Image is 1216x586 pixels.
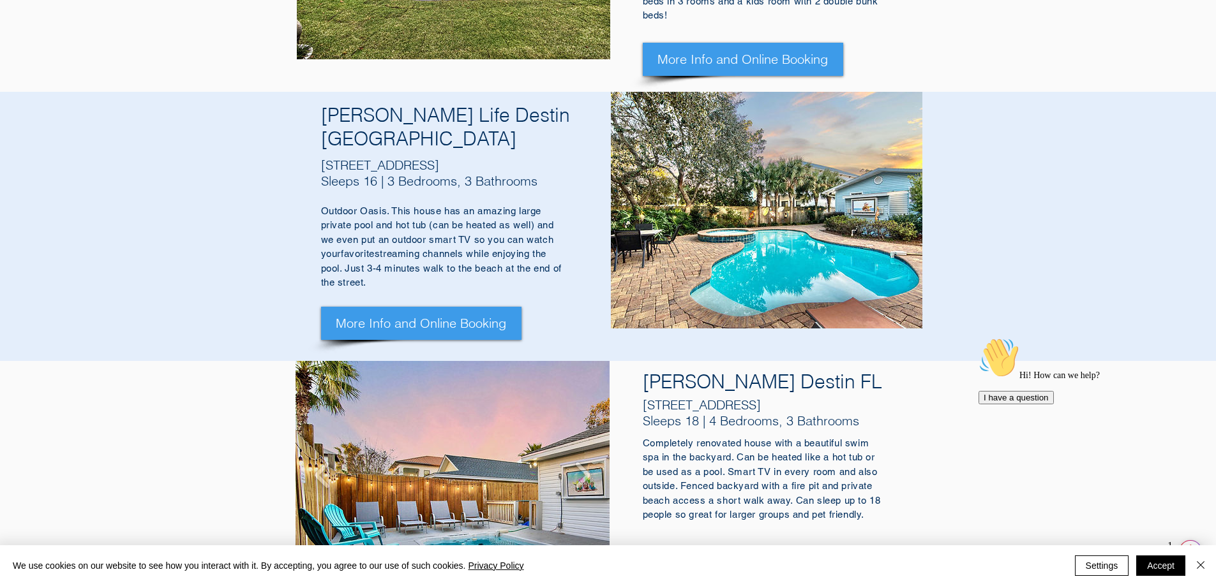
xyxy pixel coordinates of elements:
h5: Sleeps 16 | 3 Bedrooms, 3 Bathrooms [321,173,548,189]
iframe: chat widget [973,332,1203,529]
button: Accept [1136,555,1185,576]
span: We use cookies on our website to see how you interact with it. By accepting, you agree to our use... [13,560,524,571]
h5: [STREET_ADDRESS] [321,157,548,173]
a: More Info and Online Booking [321,307,522,340]
div: Slide show gallery [611,92,922,328]
iframe: chat widget [1162,535,1203,573]
span: More Info and Online Booking [657,50,828,68]
h4: [PERSON_NAME] Destin FL [643,369,885,395]
h5: Sleeps 18 | 4 Bedrooms, 3 Bathrooms [643,413,874,429]
span: Outdoor Oasis. This house has an amazing large private pool and hot tub (can be heated as well) a... [321,205,554,260]
span: Hi! How can we help? [5,38,126,48]
img: :wave: [5,5,46,46]
a: Privacy Policy [468,560,523,571]
span: More Info and Online Booking [336,314,506,332]
a: More Info and Online Booking [643,43,843,76]
span: Completely renovated house with a beautiful swim spa in the backyard. Can be heated like a hot tu... [643,437,881,520]
button: I have a question [5,59,80,72]
button: Settings [1075,555,1129,576]
span: streaming channels while enjoying the pool. Just 3-4 minutes walk to the beach at the end of the ... [321,248,562,288]
div: 👋Hi! How can we help?I have a question [5,5,235,72]
h5: [STREET_ADDRESS] [643,397,874,413]
button: Close [1193,555,1208,576]
h4: [PERSON_NAME] Life Destin [GEOGRAPHIC_DATA] [321,103,576,150]
img: Close [1193,557,1208,573]
span: favorite [341,248,375,259]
